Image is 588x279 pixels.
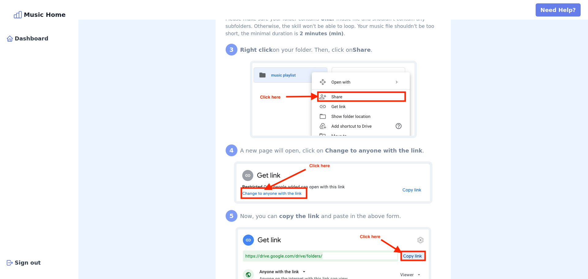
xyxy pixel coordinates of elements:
[279,213,319,219] b: copy the link
[225,210,238,222] div: 5
[250,61,417,138] img: Share your folder
[536,7,581,13] a: Need Help?
[240,47,273,53] b: Right click
[352,47,371,53] b: Share
[240,46,372,54] div: on your folder. Then, click on .
[240,212,401,220] div: Now, you can and paste in the above form.
[225,15,441,37] div: Please make sure your folder contains music file and shouldn't contain any subfolders. Otherwise,...
[225,43,238,56] div: 3
[4,256,75,269] button: Sign out
[4,10,75,20] div: Music Home
[4,32,75,45] a: Dashboard
[536,3,581,17] button: Need Help?
[234,161,432,204] img: Make your folder public
[240,146,424,155] div: A new page will open, click on .
[325,147,422,154] b: Change to anyone with the link
[300,31,343,36] b: 2 minutes (min)
[225,144,238,156] div: 4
